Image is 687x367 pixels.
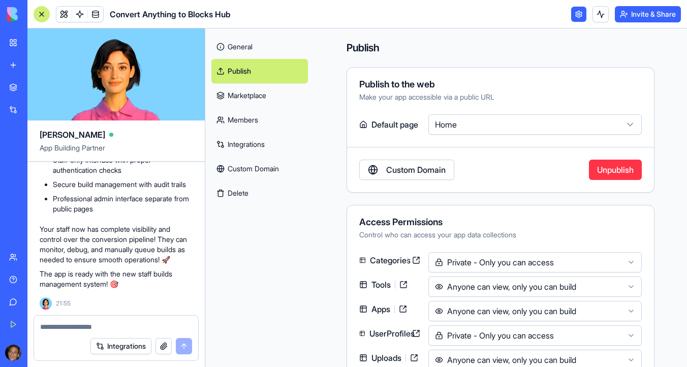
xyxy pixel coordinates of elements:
button: Upload attachment [48,322,56,330]
a: Marketplace [211,83,308,108]
span: [PERSON_NAME] [40,129,105,141]
span: Convert Anything to Blocks Hub [110,8,231,20]
a: General [211,35,308,59]
a: Publish [211,59,308,83]
li: Secure build management with audit trails [53,179,193,190]
span: Apps [367,303,394,315]
p: The app is ready with the new staff builds management system! 🎯 [40,269,193,289]
button: Gif picker [32,322,40,330]
button: Delete [211,181,308,205]
div: Close [178,4,197,22]
span: Tools [367,279,395,291]
div: Control who can access your app data collections [359,230,642,240]
li: Professional admin interface separate from public pages [53,194,193,214]
button: Unpublish [589,160,642,180]
button: Send a message… [174,318,191,334]
p: Your staff now has complete visibility and control over the conversion pipeline! They can monitor... [40,224,193,265]
img: Profile image for Michal [43,6,59,22]
div: Access Permissions [359,218,642,227]
h1: Blocks [78,5,104,13]
span: Uploads [367,352,405,364]
label: Default page [359,114,424,135]
img: Profile image for Tal [57,6,74,22]
textarea: Message… [9,300,195,318]
img: Ella_00000_wcx2te.png [40,297,52,310]
button: Start recording [65,322,73,330]
button: Integrations [90,338,151,354]
div: Publish to the web [359,80,642,89]
img: logo [7,7,70,21]
span: Categories [366,254,408,266]
span: UserProfiles [365,327,408,340]
button: go back [7,4,26,23]
a: Custom Domain [211,157,308,181]
button: Emoji picker [16,322,24,330]
li: Staff-only interface with proper authentication checks [53,155,193,175]
span: App Building Partner [40,143,193,161]
div: Make your app accessible via a public URL [359,92,642,102]
h4: Publish [347,41,654,55]
a: Integrations [211,132,308,157]
img: Profile image for Shelly [29,6,45,22]
button: Invite & Share [615,6,681,22]
p: Under 20 minutes [86,13,145,23]
a: Members [211,108,308,132]
a: Custom Domain [359,160,454,180]
img: ACg8ocKwlY-G7EnJG7p3bnYwdp_RyFFHyn9MlwQjYsG_56ZlydI1TXjL_Q=s96-c [5,345,21,361]
button: Home [159,4,178,23]
span: 21:55 [56,299,71,308]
